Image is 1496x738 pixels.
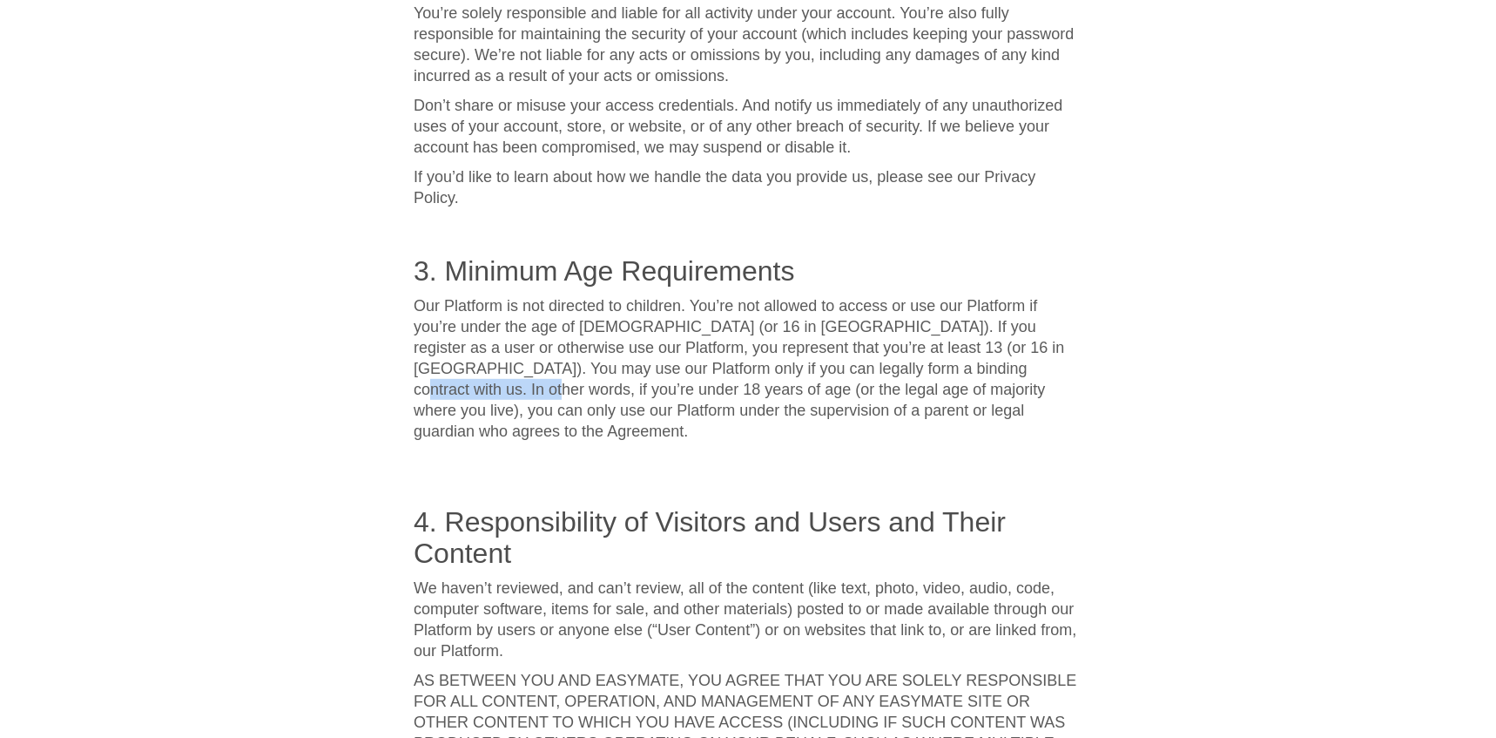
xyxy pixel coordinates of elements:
strong: User Content [657,621,750,639]
p: You’re solely responsible and liable for all activity under your account. You’re also fully respo... [414,3,1082,86]
h2: 4. Responsibility of Visitors and Users and Their Content [414,506,1082,569]
p: Don’t share or misuse your access credentials. And notify us immediately of any unauthorized uses... [414,95,1082,158]
p: Our Platform is not directed to children. You’re not allowed to access or use our Platform if you... [414,295,1082,442]
p: ‍ [414,217,1082,238]
h1: ‍ [414,450,1082,489]
p: If you’d like to learn about how we handle the data you provide us, please see our Privacy Policy. [414,166,1082,208]
p: We haven’t reviewed, and can’t review, all of the content (like text, photo, video, audio, code, ... [414,578,1082,661]
h2: 3. Minimum Age Requirements [414,255,1082,287]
